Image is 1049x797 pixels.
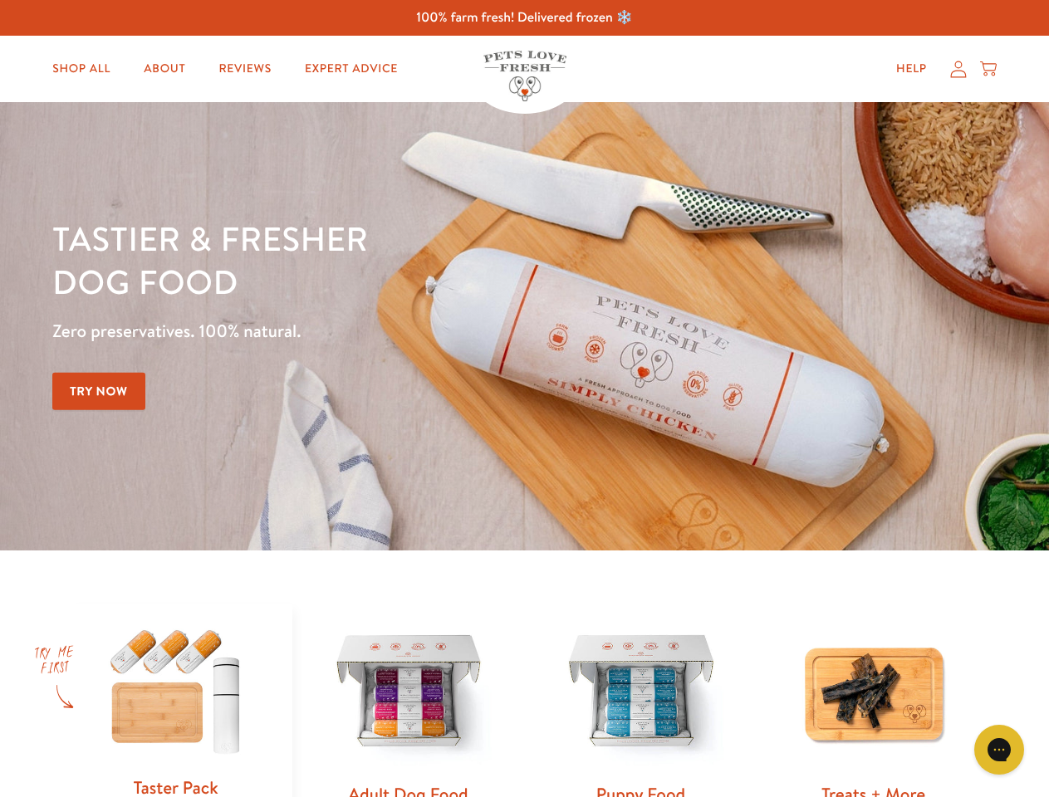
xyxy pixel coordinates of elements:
[205,52,284,86] a: Reviews
[52,316,682,346] p: Zero preservatives. 100% natural.
[39,52,124,86] a: Shop All
[483,51,566,101] img: Pets Love Fresh
[292,52,411,86] a: Expert Advice
[130,52,199,86] a: About
[966,719,1032,780] iframe: Gorgias live chat messenger
[52,217,682,303] h1: Tastier & fresher dog food
[52,373,145,410] a: Try Now
[883,52,940,86] a: Help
